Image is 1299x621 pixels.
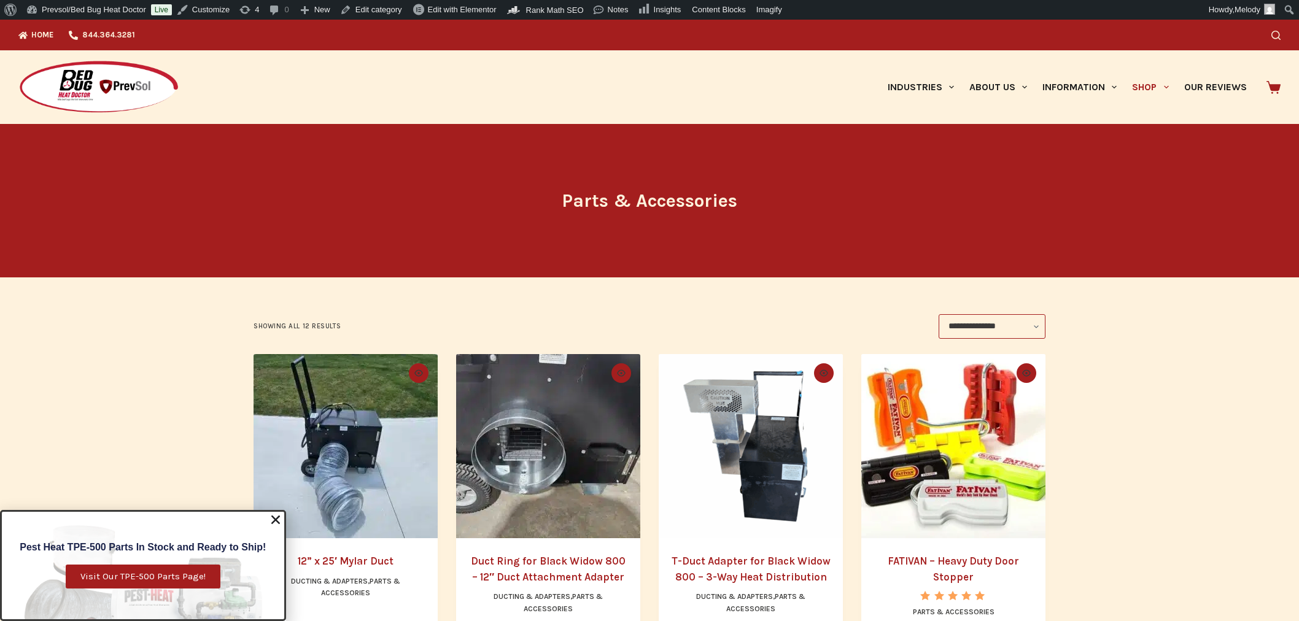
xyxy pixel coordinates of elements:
a: Live [151,4,172,15]
a: Information [1035,50,1125,124]
img: Prevsol/Bed Bug Heat Doctor [18,60,179,115]
a: Duct Ring for Black Widow 800 – 12" Duct Attachment Adapter [456,354,640,538]
span: Visit Our TPE-500 Parts Page! [80,572,206,581]
nav: Primary [880,50,1254,124]
a: Close [269,514,282,526]
a: Our Reviews [1176,50,1254,124]
a: Parts & Accessories [726,592,805,613]
h6: Pest Heat TPE-500 Parts In Stock and Ready to Ship! [8,542,278,552]
button: Search [1271,31,1281,40]
a: T-Duct Adapter for Black Widow 800 – 3-Way Heat Distribution [659,354,843,538]
a: 12” x 25' Mylar Duct [254,354,438,538]
button: Quick view toggle [1017,363,1036,383]
a: Shop [1125,50,1176,124]
h1: Parts & Accessories [419,187,880,215]
button: Quick view toggle [611,363,631,383]
picture: SIX_SR._COLORS_1024x1024 [861,354,1045,538]
p: Showing all 12 results [254,321,341,332]
button: Quick view toggle [409,363,428,383]
a: 12” x 25′ Mylar Duct [298,555,394,567]
img: FATIVAN - Heavy Duty Door Stopper [861,354,1045,538]
a: Duct Ring for Black Widow 800 – 12″ Duct Attachment Adapter [471,555,626,583]
a: Parts & Accessories [524,592,603,613]
a: Visit Our TPE-500 Parts Page! [66,565,220,588]
li: , [671,591,831,615]
a: Parts & Accessories [913,607,995,616]
picture: 20250617_135624 [254,354,438,538]
a: Home [18,20,61,50]
a: Ducting & Adapters [494,592,570,601]
select: Shop order [939,314,1045,339]
span: Rank Math SEO [526,6,584,15]
nav: Top Menu [18,20,142,50]
li: , [266,576,425,600]
a: Ducting & Adapters [291,577,368,585]
div: Rated 5.00 out of 5 [920,591,986,600]
a: 844.364.3281 [61,20,142,50]
a: Industries [880,50,961,124]
a: Ducting & Adapters [696,592,773,601]
li: , [468,591,628,615]
a: FATIVAN – Heavy Duty Door Stopper [888,555,1019,583]
span: Edit with Elementor [428,5,497,14]
a: T-Duct Adapter for Black Widow 800 – 3-Way Heat Distribution [672,555,831,583]
img: Mylar ducting attached to the Black Widow 800 Propane Heater using the duct ring [254,354,438,538]
span: Melody [1235,5,1260,14]
a: About Us [961,50,1034,124]
button: Quick view toggle [814,363,834,383]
